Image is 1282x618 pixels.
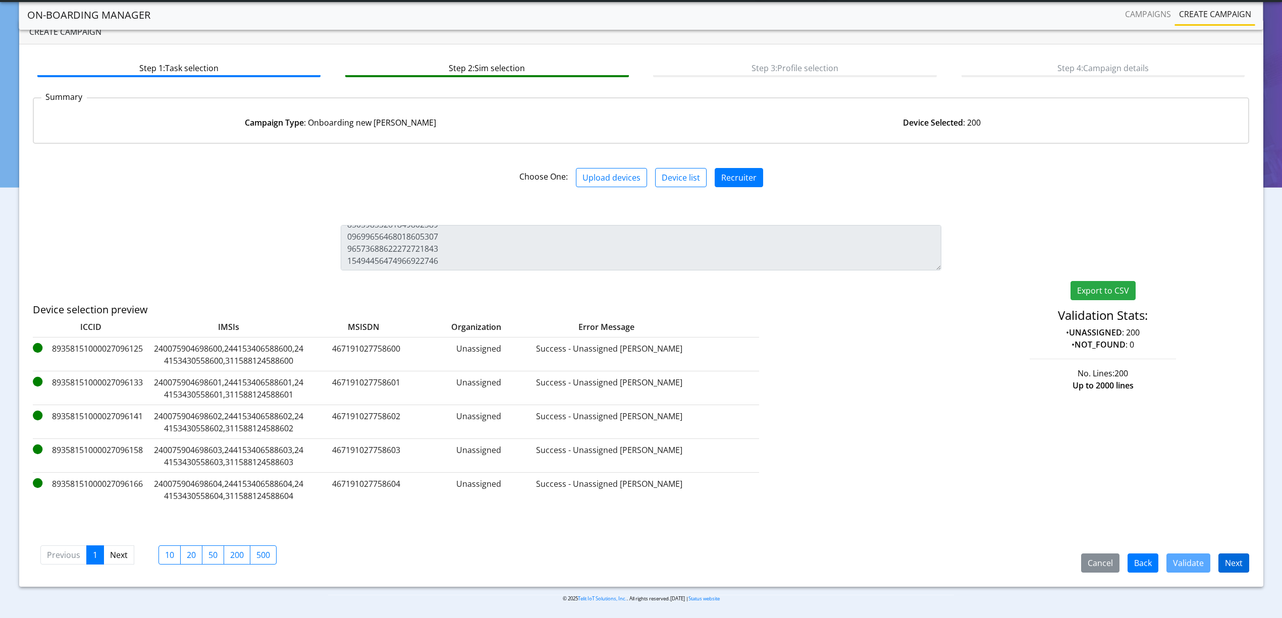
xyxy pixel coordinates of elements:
[345,58,628,77] btn: Step 2: Sim selection
[41,91,87,103] p: Summary
[429,343,529,367] label: Unassigned
[513,321,665,333] label: Error Message
[153,321,304,333] label: IMSIs
[533,343,685,367] label: Success - Unassigned [PERSON_NAME]
[33,478,149,502] label: 89358151000027096166
[33,304,844,316] h5: Device selection preview
[1128,553,1158,573] button: Back
[1166,553,1210,573] button: Validate
[40,117,641,129] div: : Onboarding new [PERSON_NAME]
[949,367,1257,379] div: No. Lines:
[202,545,224,565] label: 50
[655,168,707,187] button: Device list
[653,58,936,77] btn: Step 3: Profile selection
[19,20,1263,44] div: Create campaign
[578,595,627,602] a: Telit IoT Solutions, Inc.
[1069,327,1122,338] strong: UNASSIGNED
[956,326,1249,339] p: • : 200
[533,376,685,401] label: Success - Unassigned [PERSON_NAME]
[956,339,1249,351] p: • : 0
[308,444,424,468] label: 467191027758603
[429,478,529,502] label: Unassigned
[308,376,424,401] label: 467191027758601
[33,410,149,434] label: 89358151000027096141
[1175,4,1255,24] a: Create campaign
[153,444,304,468] label: 240075904698603,244153406588603,244153430558603,311588124588603
[408,321,509,333] label: Organization
[576,168,647,187] button: Upload devices
[1075,339,1126,350] strong: NOT_FOUND
[153,410,304,434] label: 240075904698602,244153406588602,244153430558602,311588124588602
[949,379,1257,391] div: Up to 2000 lines
[308,478,424,502] label: 467191027758604
[533,410,685,434] label: Success - Unassigned [PERSON_NAME]
[224,545,250,565] label: 200
[533,478,685,502] label: Success - Unassigned [PERSON_NAME]
[308,410,424,434] label: 467191027758602
[153,478,304,502] label: 240075904698604,244153406588604,244153430558604,311588124588604
[86,545,104,565] a: 1
[308,321,404,333] label: MSISDN
[33,343,149,367] label: 89358151000027096125
[27,5,150,25] a: On-Boarding Manager
[1121,4,1175,24] a: Campaigns
[245,117,304,128] strong: Campaign Type
[1081,553,1119,573] button: Cancel
[328,595,954,602] p: © 2025 . All rights reserved.[DATE] |
[33,321,149,333] label: ICCID
[1114,368,1128,379] span: 200
[903,117,963,128] strong: Device Selected
[429,444,529,468] label: Unassigned
[1218,553,1249,573] button: Next
[33,376,149,401] label: 89358151000027096133
[103,545,134,565] a: Next
[715,168,763,187] button: Recruiter
[158,545,181,565] label: 10
[180,545,202,565] label: 20
[153,376,304,401] label: 240075904698601,244153406588601,244153430558601,311588124588601
[153,343,304,367] label: 240075904698600,244153406588600,244153430558600,311588124588600
[961,58,1245,77] btn: Step 4: Campaign details
[308,343,424,367] label: 467191027758600
[250,545,277,565] label: 500
[37,58,320,77] btn: Step 1: Task selection
[533,444,685,468] label: Success - Unassigned [PERSON_NAME]
[429,410,529,434] label: Unassigned
[33,444,149,468] label: 89358151000027096158
[429,376,529,401] label: Unassigned
[1071,281,1136,300] button: Export to CSV
[688,595,720,602] a: Status website
[641,117,1242,129] div: : 200
[519,171,568,182] span: Choose One:
[956,308,1249,323] h4: Validation Stats:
